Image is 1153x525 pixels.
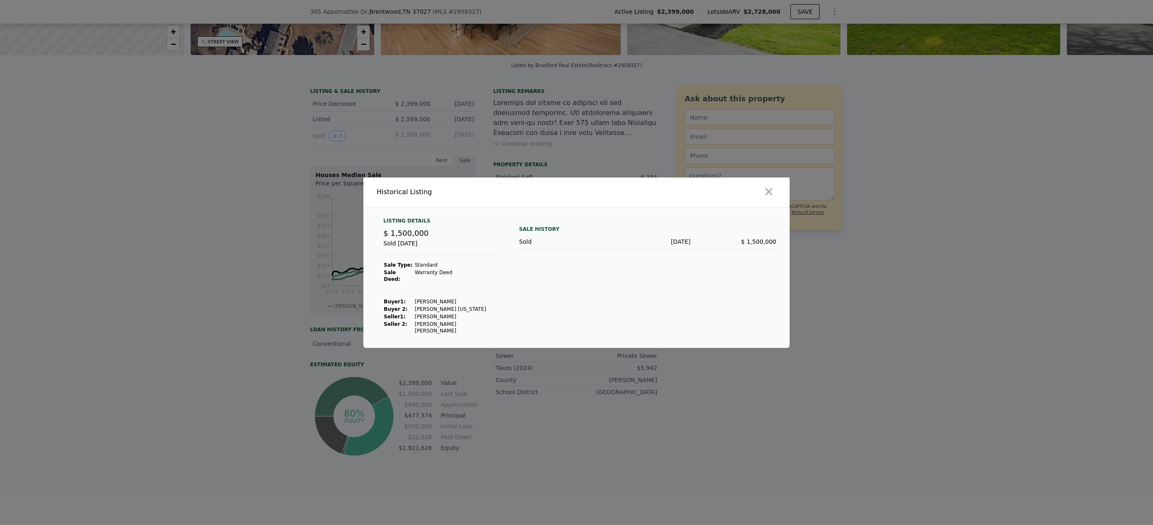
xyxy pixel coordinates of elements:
td: Warranty Deed [414,269,499,283]
td: [PERSON_NAME] [414,313,499,320]
div: Historical Listing [377,187,573,197]
td: Standard [414,261,499,269]
span: $ 1,500,000 [383,229,429,237]
strong: Buyer 1 : [384,299,406,305]
div: [DATE] [605,237,691,246]
div: Sold [DATE] [383,239,499,255]
strong: Sale Deed: [384,270,400,282]
strong: Buyer 2: [384,306,408,312]
td: [PERSON_NAME] [US_STATE] [414,305,499,313]
strong: Sale Type: [384,262,412,268]
td: [PERSON_NAME] [PERSON_NAME] [414,320,499,335]
strong: Seller 2: [384,321,407,327]
strong: Seller 1 : [384,314,405,320]
div: Sale History [519,224,776,234]
td: [PERSON_NAME] [414,298,499,305]
span: $ 1,500,000 [741,238,776,245]
div: Listing Details [383,217,499,227]
div: Sold [519,237,605,246]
